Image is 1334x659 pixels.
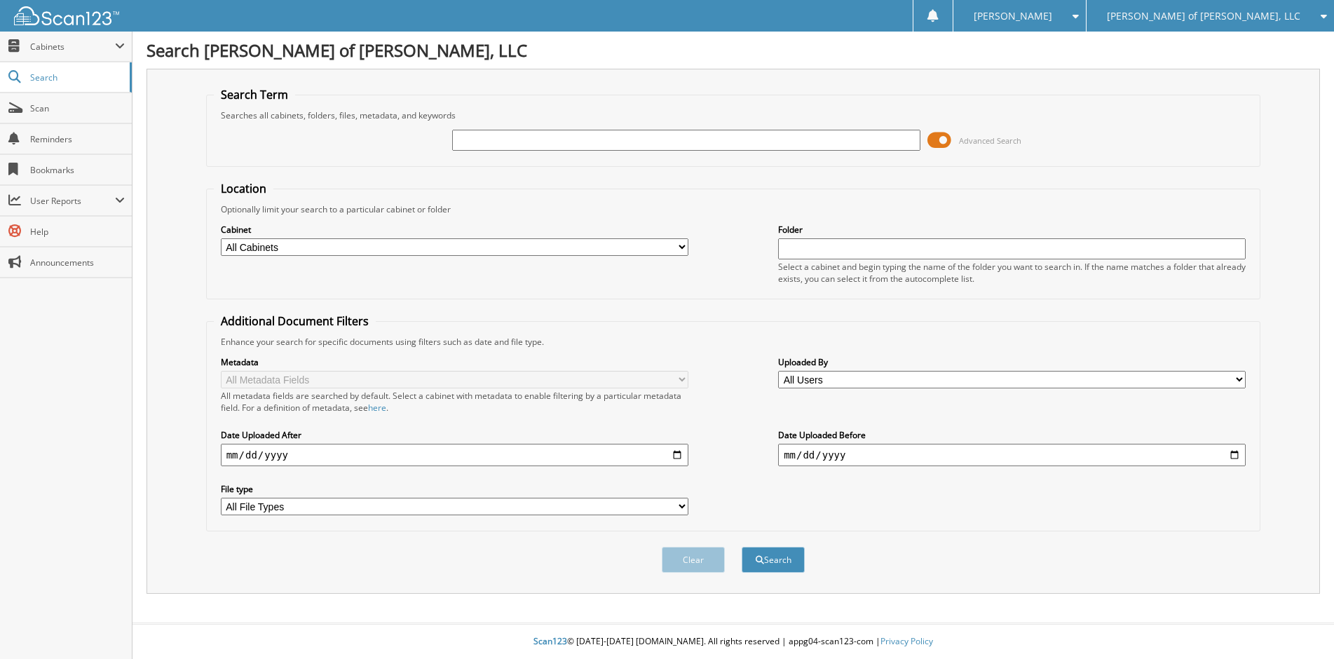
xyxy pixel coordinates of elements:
div: © [DATE]-[DATE] [DOMAIN_NAME]. All rights reserved | appg04-scan123-com | [132,625,1334,659]
span: Bookmarks [30,164,125,176]
label: Date Uploaded Before [778,429,1246,441]
a: Privacy Policy [880,635,933,647]
legend: Location [214,181,273,196]
label: Uploaded By [778,356,1246,368]
span: Scan [30,102,125,114]
span: [PERSON_NAME] of [PERSON_NAME], LLC [1107,12,1300,20]
img: scan123-logo-white.svg [14,6,119,25]
span: User Reports [30,195,115,207]
h1: Search [PERSON_NAME] of [PERSON_NAME], LLC [147,39,1320,62]
legend: Additional Document Filters [214,313,376,329]
span: [PERSON_NAME] [974,12,1052,20]
span: Advanced Search [959,135,1021,146]
label: Metadata [221,356,688,368]
button: Clear [662,547,725,573]
div: All metadata fields are searched by default. Select a cabinet with metadata to enable filtering b... [221,390,688,414]
legend: Search Term [214,87,295,102]
button: Search [742,547,805,573]
label: Date Uploaded After [221,429,688,441]
div: Enhance your search for specific documents using filters such as date and file type. [214,336,1253,348]
div: Select a cabinet and begin typing the name of the folder you want to search in. If the name match... [778,261,1246,285]
span: Scan123 [533,635,567,647]
span: Search [30,72,123,83]
span: Reminders [30,133,125,145]
span: Announcements [30,257,125,269]
label: Folder [778,224,1246,236]
div: Searches all cabinets, folders, files, metadata, and keywords [214,109,1253,121]
span: Help [30,226,125,238]
input: start [221,444,688,466]
a: here [368,402,386,414]
label: File type [221,483,688,495]
label: Cabinet [221,224,688,236]
input: end [778,444,1246,466]
span: Cabinets [30,41,115,53]
div: Optionally limit your search to a particular cabinet or folder [214,203,1253,215]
